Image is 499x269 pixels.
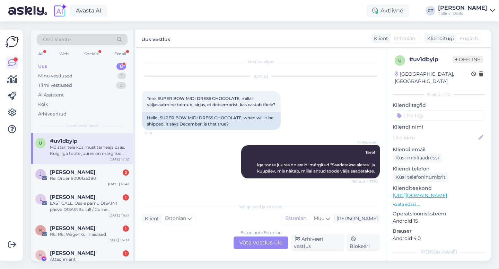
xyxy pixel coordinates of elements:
span: Uued vestlused [66,123,98,129]
div: Estonian [282,213,310,224]
div: [DATE] 16:09 [107,238,129,243]
div: Kliendi info [393,91,485,98]
span: L [40,196,42,202]
div: # uv1dbyip [409,55,453,64]
p: Brauser [393,228,485,235]
p: Kliendi telefon [393,165,485,173]
div: All [37,49,45,58]
p: Kliendi tag'id [393,102,485,109]
div: [GEOGRAPHIC_DATA], [GEOGRAPHIC_DATA] [395,71,471,85]
span: K [39,228,42,233]
img: explore-ai [53,3,67,18]
div: 1 [123,250,129,257]
div: Mõistan teie küsimust tarneaja osas. Kuigi iga toote juures on märgitud eeldatav väljasaatmise ku... [50,144,129,157]
input: Lisa nimi [393,134,477,141]
div: [PERSON_NAME] [334,215,378,222]
div: 0 [116,82,126,89]
span: #uv1dbyip [50,138,77,144]
span: J [40,171,42,177]
div: Vestlus algas [142,59,380,65]
p: Android 4.0 [393,235,485,242]
div: CT [426,6,435,16]
span: English [460,35,478,42]
div: Tallinn Dolls [438,11,487,16]
div: [PERSON_NAME] [393,249,485,255]
div: Uus [38,63,47,70]
div: 1 [117,73,126,80]
div: 1 [123,194,129,201]
input: Lisa tag [393,110,485,121]
div: [PERSON_NAME] [438,5,487,11]
div: Valige keel ja vastake [142,204,380,210]
div: [DATE] [142,73,380,80]
a: Avasta AI [70,5,107,17]
span: 17:10 [144,130,170,136]
span: Jana Loomik [50,169,95,175]
div: LAST CALL: Osale pärnu DISAINI päeva DISAINIturul! / Come participate at pärnu DESIGN day DESIGN ... [50,200,129,213]
p: Klienditeekond [393,185,485,192]
a: [PERSON_NAME]Tallinn Dolls [438,5,495,16]
p: Operatsioonisüsteem [393,210,485,217]
div: Aktiivne [367,4,409,17]
span: Kerli Veri [50,250,95,256]
div: [DATE] 16:21 [108,213,129,218]
div: Minu vestlused [38,73,72,80]
div: 2 [123,169,129,176]
div: AI Assistent [38,92,64,99]
div: Hello, SUPER BOW MIDI DRESS CHOCOLATE, when will it be shipped, it says December, is that true? [142,112,281,130]
div: Socials [83,49,100,58]
p: Kliendi nimi [393,123,485,131]
div: Klienditugi [424,35,454,42]
img: Askly Logo [6,35,19,48]
span: Muu [314,215,324,221]
span: Otsi kliente [43,36,71,43]
p: Kliendi email [393,146,485,153]
span: Nähtud ✓ 17:10 [351,179,378,184]
div: 1 [123,225,129,232]
div: Attachment [50,256,129,262]
div: Klient [142,215,159,222]
div: Web [58,49,70,58]
div: [DATE] 17:12 [108,157,129,162]
span: Tere, SUPER BOW MIDI DRESS CHOCOLATE, millal väljasaatmine toimub, kirjas, et detsembrist, kas ca... [147,96,275,107]
div: Võta vestlus üle [234,236,288,249]
a: [URL][DOMAIN_NAME] [393,192,447,198]
p: Android 15 [393,217,485,225]
span: AI Assistent [352,140,378,145]
span: Estonian [394,35,415,42]
p: Vaata edasi ... [393,201,485,207]
div: Arhiveeri vestlus [291,234,344,251]
div: Kõik [38,101,48,108]
p: Märkmed [393,259,485,267]
div: 8 [116,63,126,70]
div: Küsi meiliaadressi [393,153,442,163]
span: u [39,140,42,146]
div: Arhiveeritud [38,111,67,118]
div: Estonian to Estonian [240,230,282,236]
div: Email [113,49,128,58]
div: Blokeeri [347,234,380,251]
div: Klient [371,35,388,42]
div: RE: RE: Wagenküll näidised [50,231,129,238]
span: u [398,58,402,63]
span: Offline [453,56,483,63]
span: Estonian [165,215,186,222]
div: Tiimi vestlused [38,82,72,89]
div: [DATE] 16:41 [108,182,129,187]
label: Uus vestlus [141,34,170,43]
span: K [39,252,42,258]
div: Küsi telefoninumbrit [393,173,448,182]
div: Re: Order #000126380 [50,175,129,182]
span: Kaidi Tõnisson [50,225,95,231]
span: Liis Berdaru [50,194,95,200]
